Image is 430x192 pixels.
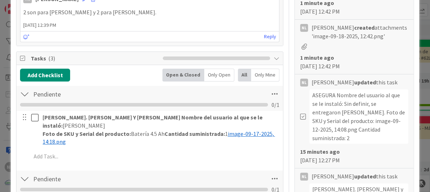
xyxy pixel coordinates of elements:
b: 15 minutes ago [300,148,340,155]
p: [PERSON_NAME] [43,113,278,129]
span: ( 3 ) [48,55,55,62]
p: 2 son para [PERSON_NAME] y 2 para [PERSON_NAME]. [23,8,276,16]
span: [DATE] 12:39 PM [20,21,279,29]
strong: [PERSON_NAME]. [PERSON_NAME] Y [PERSON_NAME] Nombre del usuario al que se le instaló: [43,114,263,129]
strong: Cantidad suministrada: [164,130,225,137]
div: Only Mine [251,69,279,82]
p: Batería 4.5 Ah 1 [43,130,278,146]
span: Tasks [31,54,159,63]
div: All [238,69,251,82]
div: Only Open [204,69,234,82]
button: Add Checklist [20,69,70,82]
b: created [354,24,375,31]
span: [PERSON_NAME] attachments 'image-09-18-2025, 12:42.png' [312,23,408,40]
div: NL [300,24,308,32]
b: updated [354,79,376,86]
div: NL [300,79,308,87]
b: updated [354,173,376,180]
span: [PERSON_NAME] this task [312,172,397,181]
a: Reply [264,32,276,41]
b: 1 minute ago [300,54,334,61]
input: Add Checklist... [31,172,191,185]
div: [DATE] 12:42 PM [300,53,408,70]
div: [DATE] 12:27 PM [300,147,408,164]
div: Open & Closed [162,69,204,82]
div: ASEGURA Nombre del usuario al que se le instaló: Sin definir, se entregaron [PERSON_NAME]. Foto d... [309,89,408,144]
span: [PERSON_NAME] this task [312,78,397,87]
input: Add Checklist... [31,88,191,100]
div: NL [300,173,308,181]
span: 0 / 1 [272,100,279,109]
strong: Foto de SKU y Serial del producto: [43,130,131,137]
